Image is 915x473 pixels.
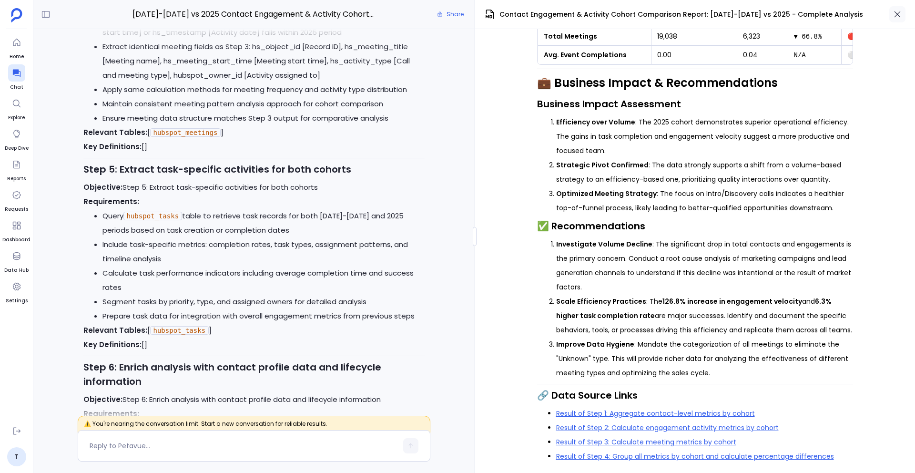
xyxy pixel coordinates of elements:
li: Ensure meeting data structure matches Step 3 output for comparative analysis [102,111,425,125]
p: Step 5: Extract task-specific activities for both cohorts [83,180,425,195]
li: Prepare task data for integration with overall engagement metrics from previous steps [102,309,425,323]
p: [ ] [83,323,425,338]
a: Result of Step 2: Calculate engagement activity metrics by cohort [556,423,779,432]
strong: Step 6: Enrich analysis with contact profile data and lifecycle information [83,360,381,388]
a: Dashboard [2,217,30,244]
strong: Objective: [83,182,122,192]
span: Deep Dive [5,144,29,152]
li: : The data strongly supports a shift from a volume-based strategy to an efficiency-based one, pri... [556,158,853,186]
li: : The focus on Intro/Discovery calls indicates a healthier top-of-funnel process, likely leading ... [556,186,853,215]
strong: 126.8% increase in engagement velocity [662,297,802,306]
a: Result of Step 3: Calculate meeting metrics by cohort [556,437,736,447]
li: Include task-specific metrics: completion rates, task types, assignment patterns, and timeline an... [102,237,425,266]
span: Data Hub [4,267,29,274]
p: [ ] [83,125,425,140]
code: hubspot_meetings [150,128,221,137]
code: N/A [794,51,806,59]
strong: Efficiency over Volume [556,117,635,127]
span: Reports [7,175,26,183]
strong: Key Definitions: [83,142,142,152]
code: hubspot_tasks [123,212,183,220]
strong: Investigate Volume Decline [556,239,652,249]
li: Maintain consistent meeting pattern analysis approach for cohort comparison [102,97,425,111]
code: hubspot_tasks [150,326,209,335]
a: Result of Step 4: Group all metrics by cohort and calculate percentage differences [556,452,834,461]
p: Step 6: Enrich analysis with contact profile data and lifecycle information [83,392,425,407]
strong: Step 5: Extract task-specific activities for both cohorts [83,163,351,176]
a: Settings [6,278,28,305]
span: ⚠️ You're nearing the conversation limit. Start a new conversation for reliable results. [78,416,430,438]
li: Apply same calculation methods for meeting frequency and activity type distribution [102,82,425,97]
h3: Business Impact Assessment [537,97,853,111]
a: Chat [8,64,25,91]
strong: Optimized Meeting Strategy [556,189,657,198]
li: : The 2025 cohort demonstrates superior operational efficiency. The gains in task completion and ... [556,115,853,158]
a: Requests [5,186,28,213]
h3: ✅ Recommendations [537,219,853,233]
span: Contact Engagement & Activity Cohort Comparison Report: [DATE]-[DATE] vs 2025 - Complete Analysis [499,10,863,20]
p: [] [83,338,425,352]
span: Home [8,53,25,61]
strong: Objective: [83,394,122,404]
span: Explore [8,114,25,122]
td: 0.04 [737,46,788,64]
strong: Improve Data Hygiene [556,339,634,349]
span: Requests [5,206,28,213]
h3: 🔗 Data Source Links [537,388,853,402]
a: Home [8,34,25,61]
a: Data Hub [4,247,29,274]
li: Extract identical meeting fields as Step 3: hs_object_id [Record ID], hs_meeting_title [Meeting n... [102,40,425,82]
h2: 💼 Business Impact & Recommendations [537,75,853,91]
strong: Total Meetings [544,31,597,41]
span: 2023-2024 vs 2025 Contact Engagement & Activity Cohort Analysis [132,8,375,21]
code: ▼ 66.8% [794,33,822,41]
a: Explore [8,95,25,122]
span: Chat [8,83,25,91]
strong: Strategic Pivot Confirmed [556,160,649,170]
p: [] [83,140,425,154]
strong: Avg. Event Completions [544,50,627,60]
li: : Mandate the categorization of all meetings to eliminate the "Unknown" type. This will provide r... [556,337,853,380]
li: Query table to retrieve task records for both [DATE]-[DATE] and 2025 periods based on task creati... [102,209,425,237]
strong: Key Definitions: [83,339,142,350]
a: Result of Step 1: Aggregate contact-level metrics by cohort [556,409,755,418]
strong: Relevant Tables: [83,325,147,335]
img: petavue logo [11,8,22,22]
strong: Relevant Tables: [83,127,147,137]
td: 0.00 [651,46,737,64]
a: T [7,447,26,466]
li: Calculate task performance indicators including average completion time and success rates [102,266,425,295]
a: Reports [7,156,26,183]
li: Segment tasks by priority, type, and assigned owners for detailed analysis [102,295,425,309]
strong: Scale Efficiency Practices [556,297,646,306]
span: Share [447,10,464,18]
a: Deep Dive [5,125,29,152]
button: Share [431,8,469,21]
span: Settings [6,297,28,305]
li: : The and are major successes. Identify and document the specific behaviors, tools, or processes ... [556,294,853,337]
strong: Requirements: [83,196,139,206]
span: Dashboard [2,236,30,244]
li: : The significant drop in total contacts and engagements is the primary concern. Conduct a root c... [556,237,853,294]
td: 6,323 [737,27,788,46]
td: 19,038 [651,27,737,46]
